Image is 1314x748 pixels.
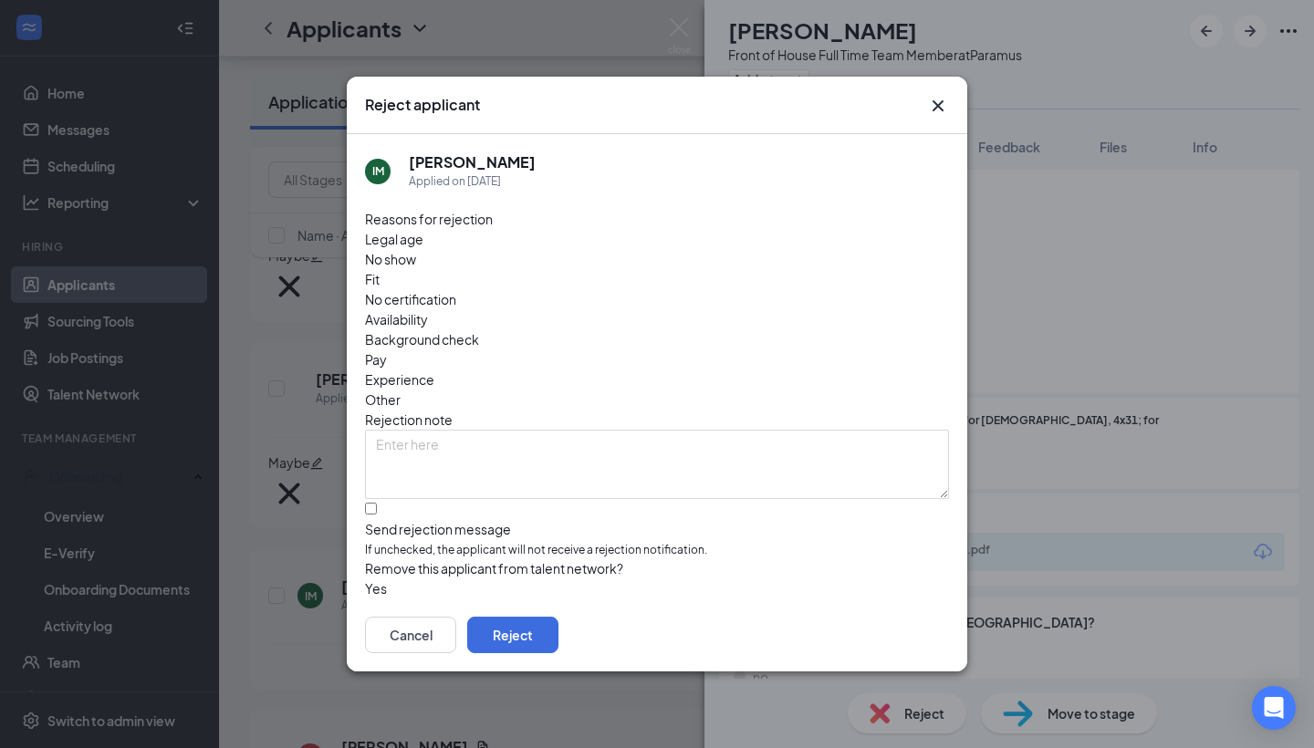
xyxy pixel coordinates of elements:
[365,249,416,269] span: No show
[365,542,949,559] span: If unchecked, the applicant will not receive a rejection notification.
[927,95,949,117] svg: Cross
[365,520,949,538] div: Send rejection message
[409,152,536,172] h5: [PERSON_NAME]
[365,349,387,369] span: Pay
[467,617,558,653] button: Reject
[409,172,536,191] div: Applied on [DATE]
[365,578,387,598] span: Yes
[365,309,428,329] span: Availability
[365,560,623,577] span: Remove this applicant from talent network?
[365,617,456,653] button: Cancel
[372,163,384,179] div: IM
[365,329,479,349] span: Background check
[365,211,493,227] span: Reasons for rejection
[1252,686,1296,730] div: Open Intercom Messenger
[365,369,434,390] span: Experience
[365,289,456,309] span: No certification
[365,411,453,428] span: Rejection note
[365,229,423,249] span: Legal age
[365,390,401,410] span: Other
[365,269,380,289] span: Fit
[927,95,949,117] button: Close
[365,95,480,115] h3: Reject applicant
[365,503,377,514] input: Send rejection messageIf unchecked, the applicant will not receive a rejection notification.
